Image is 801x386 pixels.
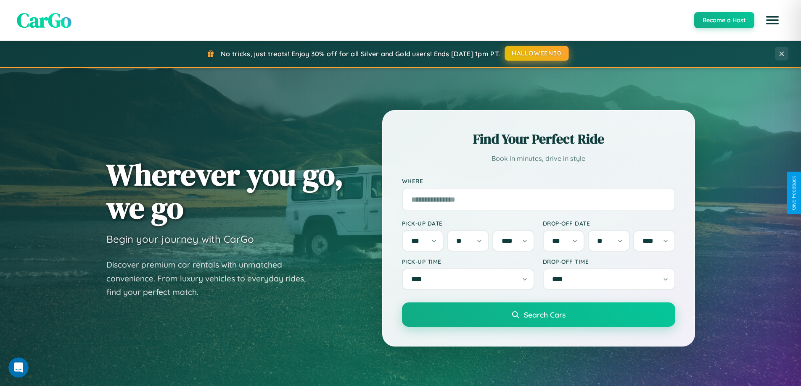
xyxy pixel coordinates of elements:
[106,233,254,245] h3: Begin your journey with CarGo
[8,357,29,378] iframe: Intercom live chat
[221,50,500,58] span: No tricks, just treats! Enjoy 30% off for all Silver and Gold users! Ends [DATE] 1pm PT.
[17,6,71,34] span: CarGo
[543,220,675,227] label: Drop-off Date
[694,12,754,28] button: Become a Host
[402,177,675,184] label: Where
[402,220,534,227] label: Pick-up Date
[791,176,797,210] div: Give Feedback
[106,158,344,224] h1: Wherever you go, we go
[761,8,784,32] button: Open menu
[402,302,675,327] button: Search Cars
[524,310,566,319] span: Search Cars
[106,258,317,299] p: Discover premium car rentals with unmatched convenience. From luxury vehicles to everyday rides, ...
[402,130,675,148] h2: Find Your Perfect Ride
[402,152,675,165] p: Book in minutes, drive in style
[505,46,569,61] button: HALLOWEEN30
[402,258,534,265] label: Pick-up Time
[543,258,675,265] label: Drop-off Time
